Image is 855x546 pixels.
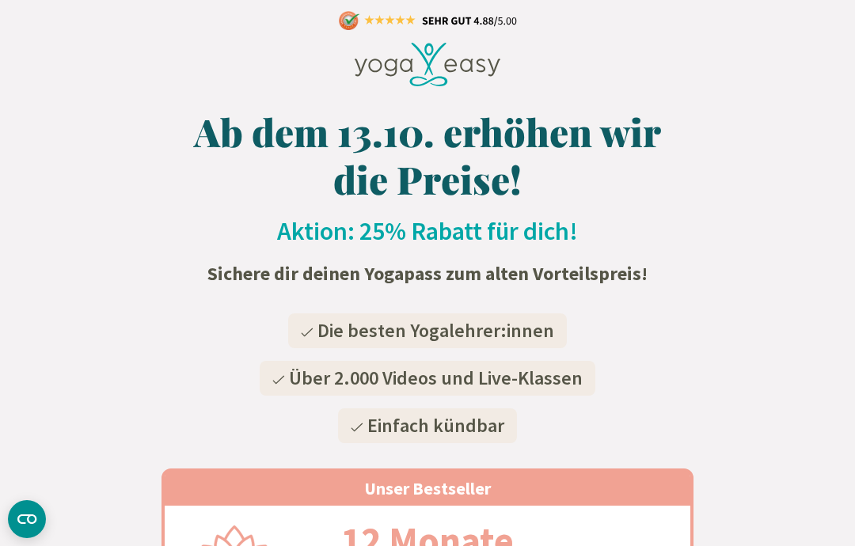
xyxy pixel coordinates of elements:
button: CMP-Widget öffnen [8,500,46,538]
span: Die besten Yogalehrer:innen [317,318,554,343]
span: Über 2.000 Videos und Live-Klassen [289,366,583,390]
h1: Ab dem 13.10. erhöhen wir die Preise! [161,108,693,203]
span: Einfach kündbar [367,413,504,438]
strong: Sichere dir deinen Yogapass zum alten Vorteilspreis! [207,261,648,286]
span: Unser Bestseller [364,477,491,499]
